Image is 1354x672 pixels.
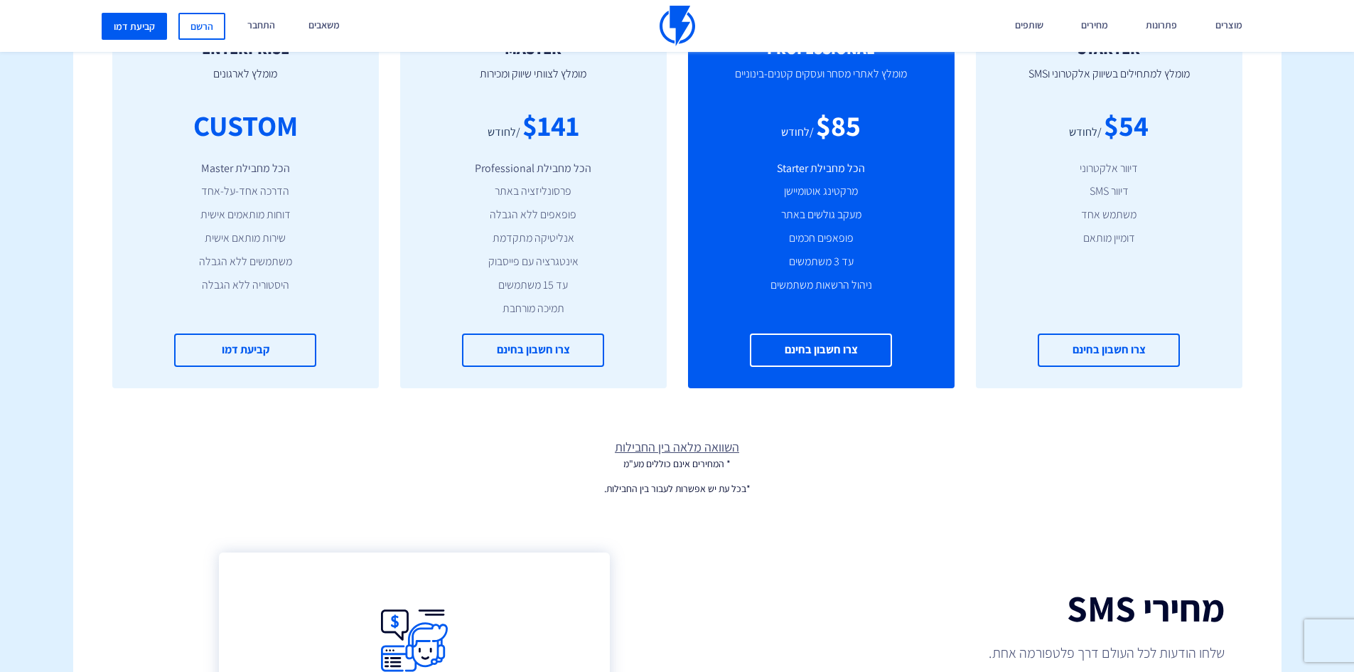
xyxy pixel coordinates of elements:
li: הדרכה אחד-על-אחד [134,183,358,200]
li: מעקב גולשים באתר [709,207,933,223]
li: הכל מחבילת Master [134,161,358,177]
p: מומלץ לאתרי מסחר ועסקים קטנים-בינוניים [709,57,933,105]
h2: STARTER [997,40,1221,57]
a: צרו חשבון בחינם [1038,334,1180,367]
p: מומלץ לארגונים [134,57,358,105]
p: מומלץ לצוותי שיווק ומכירות [421,57,645,105]
li: פופאפים חכמים [709,230,933,247]
li: היסטוריה ללא הגבלה [134,277,358,294]
li: דיוור SMS [997,183,1221,200]
div: $54 [1104,105,1149,146]
li: פופאפים ללא הגבלה [421,207,645,223]
h2: מחירי SMS [745,588,1225,629]
li: משתמשים ללא הגבלה [134,254,358,270]
li: שירות מותאם אישית [134,230,358,247]
li: פרסונליזציה באתר [421,183,645,200]
li: הכל מחבילת Starter [709,161,933,177]
p: * המחירים אינם כוללים מע"מ [73,457,1282,471]
h2: PROFESSIONAL [709,40,933,57]
li: תמיכה מורחבת [421,301,645,317]
div: /לחודש [1069,124,1102,141]
a: קביעת דמו [102,13,167,40]
li: מרקטינג אוטומיישן [709,183,933,200]
div: CUSTOM [193,105,298,146]
p: שלחו הודעות לכל העולם דרך פלטפורמה אחת. [798,643,1225,663]
li: עד 15 משתמשים [421,277,645,294]
a: צרו חשבון בחינם [750,334,892,367]
li: אינטגרציה עם פייסבוק [421,254,645,270]
li: ניהול הרשאות משתמשים [709,277,933,294]
li: דוחות מותאמים אישית [134,207,358,223]
p: *בכל עת יש אפשרות לעבור בין החבילות. [73,481,1282,496]
div: $85 [816,105,861,146]
li: עד 3 משתמשים [709,254,933,270]
p: מומלץ למתחילים בשיווק אלקטרוני וSMS [997,57,1221,105]
li: אנליטיקה מתקדמת [421,230,645,247]
li: דומיין מותאם [997,230,1221,247]
a: קביעת דמו [174,334,316,367]
a: צרו חשבון בחינם [462,334,604,367]
div: /לחודש [488,124,520,141]
h2: ENTERPRISE [134,40,358,57]
a: השוואה מלאה בין החבילות [73,438,1282,457]
h2: MASTER [421,40,645,57]
div: $141 [522,105,579,146]
li: דיוור אלקטרוני [997,161,1221,177]
div: /לחודש [781,124,814,141]
a: הרשם [178,13,225,40]
li: משתמש אחד [997,207,1221,223]
li: הכל מחבילת Professional [421,161,645,177]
